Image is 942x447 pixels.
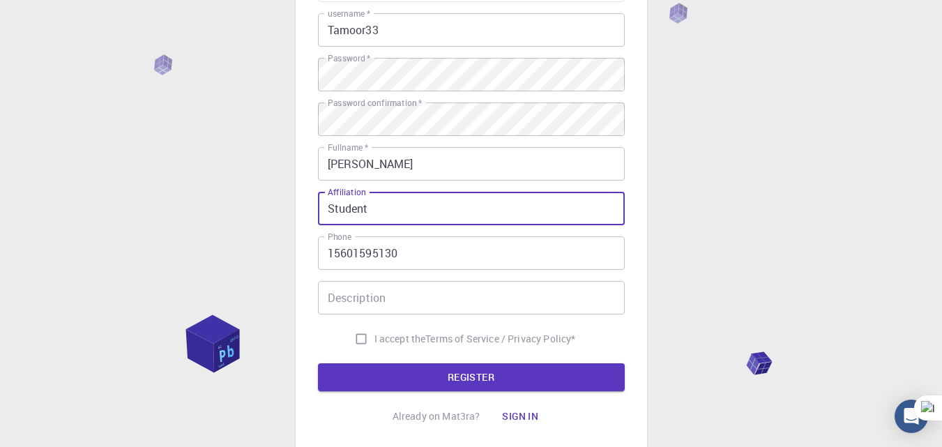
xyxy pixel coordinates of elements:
[328,231,351,243] label: Phone
[425,332,575,346] a: Terms of Service / Privacy Policy*
[328,52,370,64] label: Password
[328,186,365,198] label: Affiliation
[425,332,575,346] p: Terms of Service / Privacy Policy *
[491,402,549,430] button: Sign in
[318,363,625,391] button: REGISTER
[393,409,480,423] p: Already on Mat3ra?
[328,142,368,153] label: Fullname
[328,8,370,20] label: username
[895,400,928,433] div: Open Intercom Messenger
[328,97,422,109] label: Password confirmation
[374,332,426,346] span: I accept the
